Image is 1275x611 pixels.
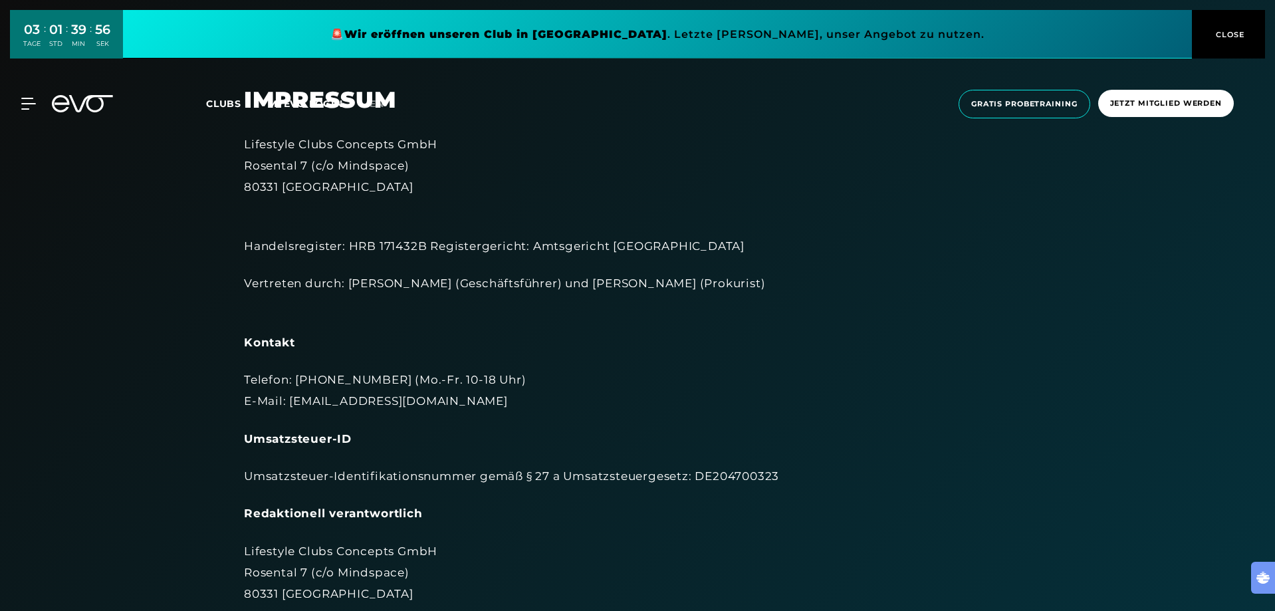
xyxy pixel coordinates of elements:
[971,98,1078,110] span: Gratis Probetraining
[244,214,1031,257] div: Handelsregister: HRB 171432B Registergericht: Amtsgericht [GEOGRAPHIC_DATA]
[1192,10,1265,59] button: CLOSE
[370,98,384,110] span: en
[370,96,400,112] a: en
[244,465,1031,487] div: Umsatzsteuer-Identifikationsnummer gemäß § 27 a Umsatzsteuergesetz: DE204700323
[44,21,46,57] div: :
[23,20,41,39] div: 03
[71,20,86,39] div: 39
[955,90,1094,118] a: Gratis Probetraining
[244,369,1031,412] div: Telefon: [PHONE_NUMBER] (Mo.-Fr. 10-18 Uhr) E-Mail: [EMAIL_ADDRESS][DOMAIN_NAME]
[23,39,41,49] div: TAGE
[206,97,268,110] a: Clubs
[244,273,1031,316] div: Vertreten durch: [PERSON_NAME] (Geschäftsführer) und [PERSON_NAME] (Prokurist)
[244,432,352,445] strong: Umsatzsteuer-ID
[49,20,62,39] div: 01
[244,336,295,349] strong: Kontakt
[1110,98,1222,109] span: Jetzt Mitglied werden
[66,21,68,57] div: :
[1094,90,1238,118] a: Jetzt Mitglied werden
[95,20,110,39] div: 56
[90,21,92,57] div: :
[49,39,62,49] div: STD
[244,134,1031,198] div: Lifestyle Clubs Concepts GmbH Rosental 7 (c/o Mindspace) 80331 [GEOGRAPHIC_DATA]
[244,541,1031,605] div: Lifestyle Clubs Concepts GmbH Rosental 7 (c/o Mindspace) 80331 [GEOGRAPHIC_DATA]
[95,39,110,49] div: SEK
[268,98,343,110] a: MYEVO LOGIN
[206,98,241,110] span: Clubs
[244,507,423,520] strong: Redaktionell verantwortlich
[71,39,86,49] div: MIN
[1213,29,1245,41] span: CLOSE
